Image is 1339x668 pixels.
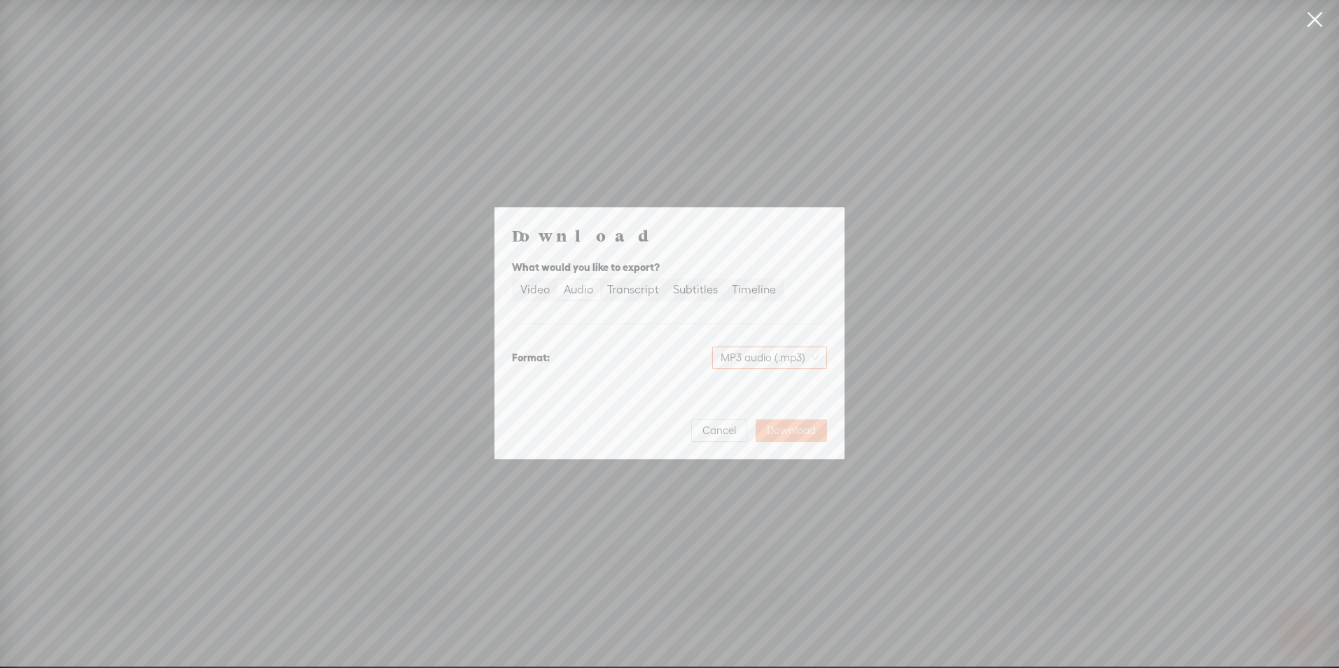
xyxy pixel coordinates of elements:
[691,419,747,442] button: Cancel
[564,280,593,300] div: Audio
[520,280,550,300] div: Video
[512,279,784,301] div: segmented control
[732,280,776,300] div: Timeline
[512,259,827,276] div: What would you like to export?
[721,347,819,368] span: MP3 audio (.mp3)
[673,280,718,300] div: Subtitles
[512,225,827,246] h4: Download
[607,280,659,300] div: Transcript
[767,424,816,438] span: Download
[512,349,550,366] div: Format:
[756,419,827,442] button: Download
[702,424,736,438] span: Cancel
